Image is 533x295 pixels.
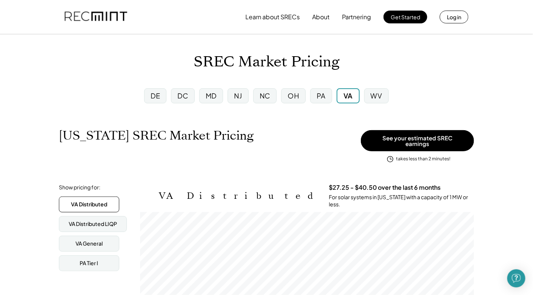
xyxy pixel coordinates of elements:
div: Show pricing for: [59,184,100,191]
div: VA Distributed [71,201,107,208]
h3: $27.25 - $40.50 over the last 6 months [329,184,441,192]
button: Learn about SRECs [245,9,300,25]
div: NC [260,91,270,100]
div: OH [288,91,299,100]
div: VA [344,91,353,100]
div: DE [151,91,160,100]
div: VA General [75,240,103,247]
h1: SREC Market Pricing [194,53,339,71]
div: PA [317,91,326,100]
button: Get Started [384,11,427,23]
div: DC [178,91,188,100]
div: WV [371,91,382,100]
div: MD [206,91,217,100]
div: NJ [234,91,242,100]
img: recmint-logotype%403x.png [65,4,127,30]
button: About [312,9,330,25]
h1: [US_STATE] SREC Market Pricing [59,128,254,143]
div: PA Tier I [80,260,99,267]
button: Log in [440,11,468,23]
div: takes less than 2 minutes! [396,156,450,162]
button: See your estimated SREC earnings [361,130,474,151]
div: Open Intercom Messenger [507,269,525,287]
button: Partnering [342,9,371,25]
div: VA Distributed LIQP [69,220,117,228]
h2: VA Distributed [159,191,317,201]
div: For solar systems in [US_STATE] with a capacity of 1 MW or less. [329,194,474,208]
